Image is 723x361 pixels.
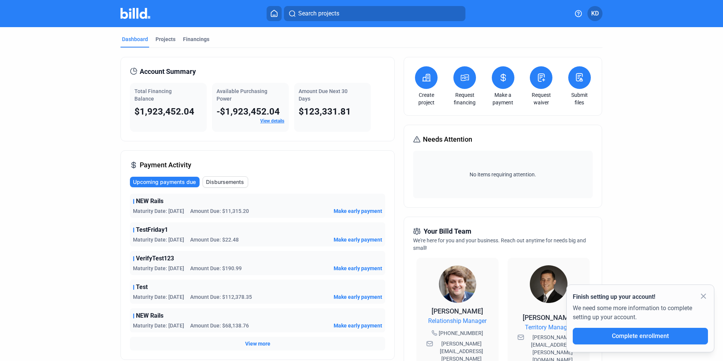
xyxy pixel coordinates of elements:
[134,88,172,102] span: Total Financing Balance
[190,322,249,329] span: Amount Due: $68,138.76
[334,322,382,329] button: Make early payment
[203,176,248,188] button: Disbursements
[334,265,382,272] button: Make early payment
[133,178,196,186] span: Upcoming payments due
[190,207,249,215] span: Amount Due: $11,315.20
[423,134,472,145] span: Needs Attention
[451,91,478,106] a: Request financing
[413,91,439,106] a: Create project
[260,118,284,124] a: View details
[156,35,175,43] div: Projects
[136,311,163,320] span: NEW Rails
[130,177,200,187] button: Upcoming payments due
[573,301,708,328] div: We need some more information to complete setting up your account.
[530,265,567,303] img: Territory Manager
[299,88,348,102] span: Amount Due Next 30 Days
[133,207,184,215] span: Maturity Date: [DATE]
[299,106,351,117] span: $123,331.81
[699,292,708,301] mat-icon: close
[183,35,209,43] div: Financings
[133,265,184,272] span: Maturity Date: [DATE]
[573,328,708,344] button: Complete enrollment
[245,340,270,347] button: View more
[490,91,516,106] a: Make a payment
[424,226,471,237] span: Your Billd Team
[439,329,483,337] span: [PHONE_NUMBER]
[284,6,465,21] button: Search projects
[136,197,163,206] span: NEW Rails
[591,9,599,18] span: KD
[432,307,483,315] span: [PERSON_NAME]
[334,293,382,301] button: Make early payment
[133,236,184,243] span: Maturity Date: [DATE]
[136,283,148,292] span: Test
[334,207,382,215] button: Make early payment
[190,236,239,243] span: Amount Due: $22.48
[190,293,252,301] span: Amount Due: $112,378.35
[587,6,602,21] button: KD
[573,292,708,301] div: Finish setting up your account!
[439,265,476,303] img: Relationship Manager
[120,8,150,19] img: Billd Company Logo
[217,106,280,117] span: -$1,923,452.04
[190,265,242,272] span: Amount Due: $190.99
[140,66,196,77] span: Account Summary
[523,314,574,321] span: [PERSON_NAME]
[122,35,148,43] div: Dashboard
[206,178,244,186] span: Disbursements
[528,91,554,106] a: Request waiver
[133,322,184,329] span: Maturity Date: [DATE]
[217,88,267,102] span: Available Purchasing Power
[334,236,382,243] button: Make early payment
[413,237,586,251] span: We're here for you and your business. Reach out anytime for needs big and small!
[525,323,572,332] span: Territory Manager
[428,317,487,326] span: Relationship Manager
[136,225,168,234] span: TestFriday1
[140,160,191,170] span: Payment Activity
[134,106,194,117] span: $1,923,452.04
[298,9,339,18] span: Search projects
[612,332,669,340] span: Complete enrollment
[566,91,593,106] a: Submit files
[416,171,589,178] span: No items requiring attention.
[133,293,184,301] span: Maturity Date: [DATE]
[136,254,174,263] span: VerifyTest123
